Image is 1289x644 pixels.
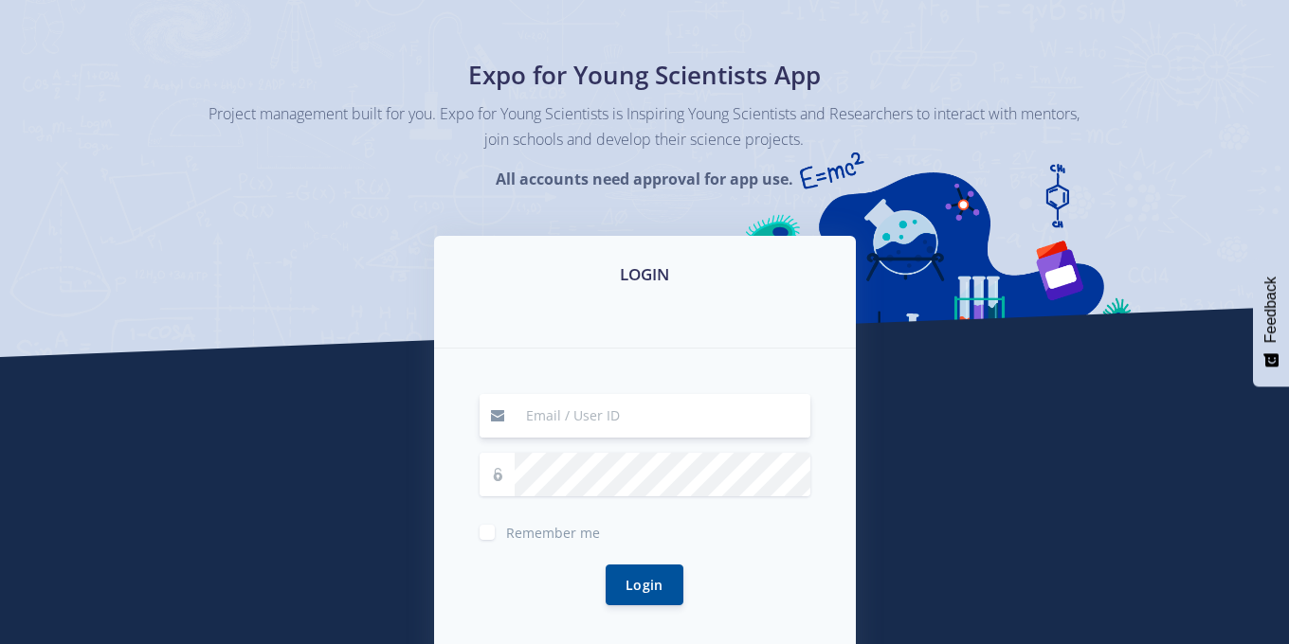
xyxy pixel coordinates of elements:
[1253,258,1289,386] button: Feedback - Show survey
[496,169,793,189] strong: All accounts need approval for app use.
[1262,277,1280,343] span: Feedback
[299,57,990,94] h1: Expo for Young Scientists App
[606,564,683,605] button: Login
[506,524,600,542] span: Remember me
[209,101,1080,152] p: Project management built for you. Expo for Young Scientists is Inspiring Young Scientists and Res...
[457,262,833,287] h3: LOGIN
[515,394,810,438] input: Email / User ID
